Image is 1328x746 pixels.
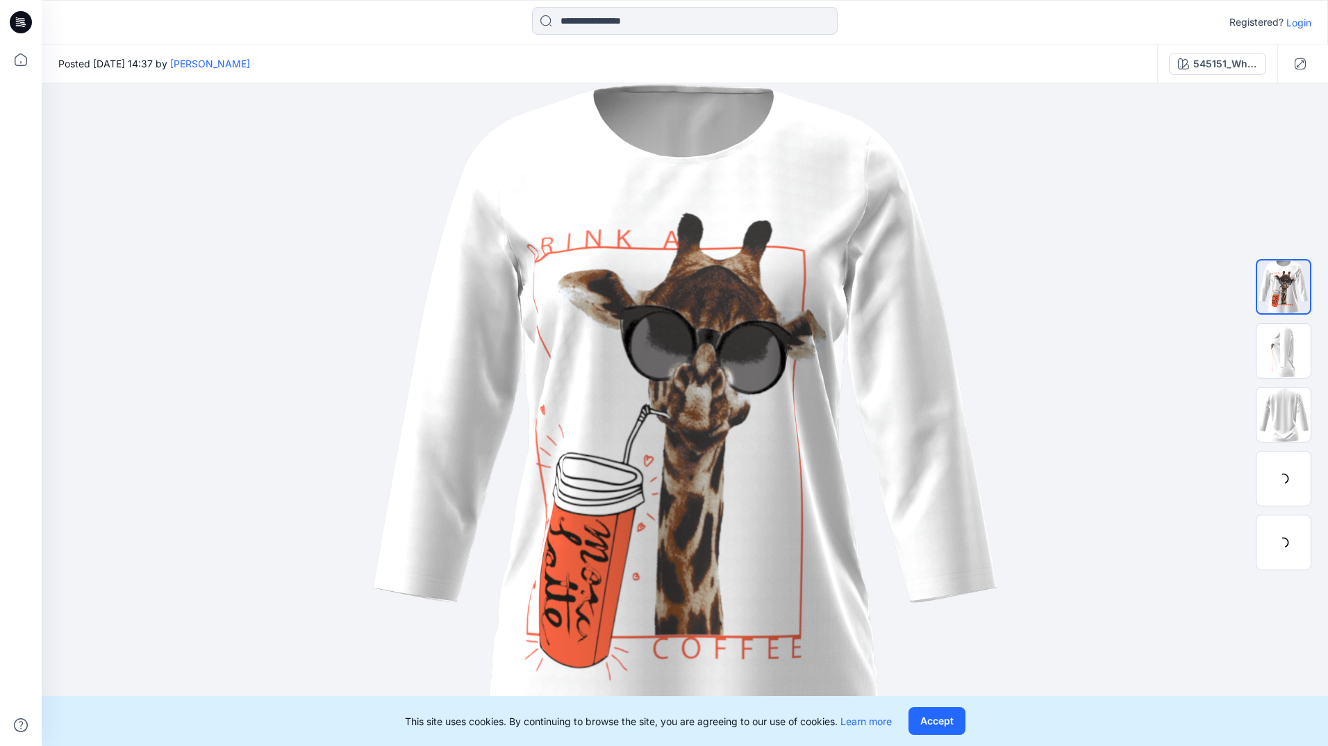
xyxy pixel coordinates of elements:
a: [PERSON_NAME] [170,58,250,69]
div: 545151_White-Orange [1193,56,1257,72]
img: eyJhbGciOiJIUzI1NiIsImtpZCI6IjAiLCJzbHQiOiJzZXMiLCJ0eXAiOiJKV1QifQ.eyJkYXRhIjp7InR5cGUiOiJzdG9yYW... [372,83,998,746]
img: Front38 [1257,260,1310,313]
button: Accept [908,707,965,735]
a: Learn more [840,715,892,727]
button: 545151_White-Orange [1169,53,1266,75]
img: Back 38 [1256,388,1311,442]
p: Registered? [1229,14,1284,31]
p: This site uses cookies. By continuing to browse the site, you are agreeing to our use of cookies. [405,714,892,729]
span: Posted [DATE] 14:37 by [58,56,250,71]
img: Left 38 [1256,324,1311,378]
p: Login [1286,15,1311,30]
